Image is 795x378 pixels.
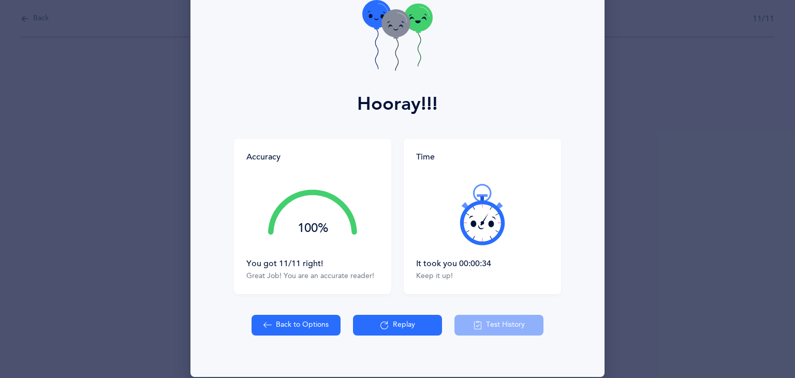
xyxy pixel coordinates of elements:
div: It took you 00:00:34 [416,258,549,269]
div: Hooray!!! [357,90,438,118]
div: Accuracy [246,151,281,163]
button: Back to Options [252,315,341,336]
div: Time [416,151,549,163]
div: You got 11/11 right! [246,258,379,269]
div: 100% [268,222,357,235]
div: Keep it up! [416,271,549,282]
button: Replay [353,315,442,336]
div: Great Job! You are an accurate reader! [246,271,379,282]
